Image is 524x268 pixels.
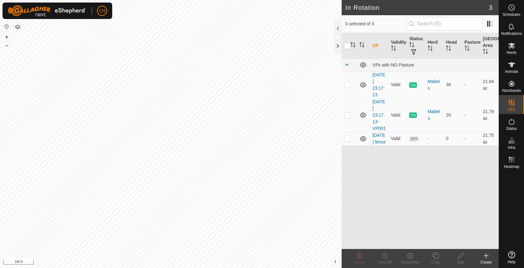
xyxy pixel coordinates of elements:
[506,51,516,54] span: Herds
[462,71,480,98] td: -
[502,89,521,93] span: Neckbands
[373,99,386,131] a: [DATE] 23:17:13-VP001
[409,43,414,48] p-sorticon: Activate to sort
[370,33,388,59] th: VP
[3,33,10,41] button: +
[14,23,21,31] button: Map Layers
[506,127,517,131] span: Status
[409,112,417,118] span: ON
[177,260,196,265] a: Contact Us
[503,13,520,16] span: Schedules
[504,165,519,169] span: Heatmap
[409,136,419,142] span: OFF
[508,108,515,112] span: VPs
[388,132,407,145] td: Valid
[443,71,462,98] td: 36
[372,259,398,265] div: Turn Off
[462,132,480,145] td: -
[446,47,451,52] p-sorticon: Activate to sort
[448,259,473,265] div: Edit
[443,132,462,145] td: 0
[332,258,339,265] button: i
[508,260,515,264] span: Help
[354,260,365,265] span: Delete
[423,259,448,265] div: Copy
[480,71,499,98] td: 21.84 ac
[388,71,407,98] td: Valid
[345,21,406,27] span: 0 selected of 3
[483,50,488,55] p-sorticon: Activate to sort
[359,43,364,48] p-sorticon: Activate to sort
[388,98,407,132] td: Valid
[428,78,441,92] div: Mabels
[407,33,425,59] th: Status
[425,33,443,59] th: Herd
[443,98,462,132] td: 20
[350,43,356,48] p-sorticon: Activate to sort
[443,33,462,59] th: Head
[99,8,105,14] span: CH
[465,47,470,52] p-sorticon: Activate to sort
[462,98,480,132] td: -
[489,3,492,12] span: 3
[505,70,518,73] span: Animals
[373,62,496,67] div: VPs with NO Pasture
[480,98,499,132] td: 21.79 ac
[3,23,10,30] button: Reset Map
[8,5,87,16] img: Gallagher Logo
[480,33,499,59] th: [GEOGRAPHIC_DATA] Area
[391,47,396,52] p-sorticon: Activate to sort
[146,260,169,265] a: Privacy Policy
[406,17,483,30] input: Search (S)
[345,4,489,11] h2: In Rotation
[501,32,522,35] span: Notifications
[428,135,441,142] div: -
[409,82,417,88] span: ON
[508,146,515,150] span: Infra
[473,259,499,265] div: Create
[334,259,336,264] span: i
[428,47,433,52] p-sorticon: Activate to sort
[388,33,407,59] th: Validity
[480,132,499,145] td: 21.75 ac
[462,33,480,59] th: Pasture
[499,249,524,266] a: Help
[373,72,385,97] a: [DATE] 23:17:13
[3,41,10,49] button: –
[373,133,386,144] a: [DATE] fence
[398,259,423,265] div: Show/Hide
[428,108,441,122] div: Mabels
